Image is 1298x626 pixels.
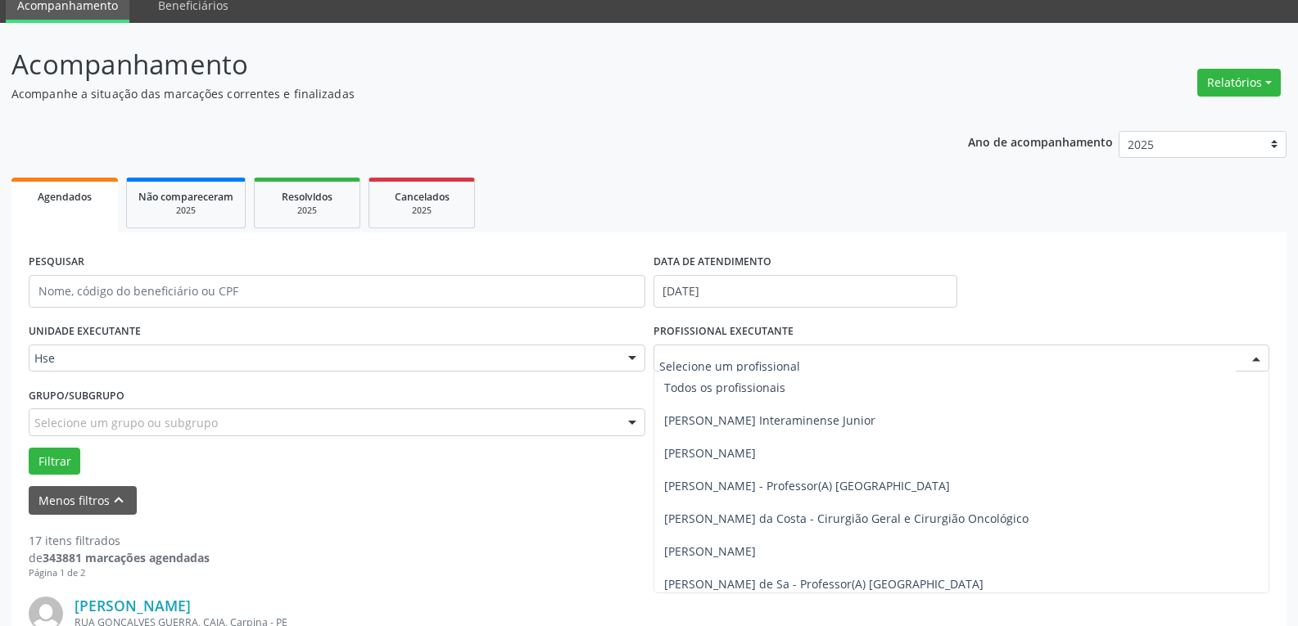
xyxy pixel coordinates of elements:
button: Filtrar [29,448,80,475]
div: Página 1 de 2 [29,566,210,580]
a: [PERSON_NAME] [75,597,191,615]
span: Hse [34,350,612,367]
label: Grupo/Subgrupo [29,383,124,408]
div: 2025 [266,205,348,217]
label: DATA DE ATENDIMENTO [654,250,771,275]
span: Cancelados [395,190,450,204]
div: de [29,549,210,566]
div: 2025 [381,205,463,217]
label: UNIDADE EXECUTANTE [29,319,141,345]
span: [PERSON_NAME] da Costa - Cirurgião Geral e Cirurgião Oncológico [664,511,1029,526]
p: Ano de acompanhamento [968,131,1113,151]
div: 17 itens filtrados [29,532,210,549]
span: [PERSON_NAME] - Professor(A) [GEOGRAPHIC_DATA] [664,478,950,493]
span: Não compareceram [138,190,233,204]
button: Menos filtroskeyboard_arrow_up [29,486,137,515]
input: Selecione um profissional [659,350,1237,383]
span: [PERSON_NAME] [664,445,756,461]
span: [PERSON_NAME] Interaminense Junior [664,412,875,428]
p: Acompanhamento [11,44,904,85]
div: 2025 [138,205,233,217]
span: Resolvidos [282,190,332,204]
span: Selecione um grupo ou subgrupo [34,414,218,431]
i: keyboard_arrow_up [110,491,128,509]
label: PESQUISAR [29,250,84,275]
input: Nome, código do beneficiário ou CPF [29,275,645,308]
p: Acompanhe a situação das marcações correntes e finalizadas [11,85,904,102]
span: [PERSON_NAME] de Sa - Professor(A) [GEOGRAPHIC_DATA] [664,576,984,592]
span: Agendados [38,190,92,204]
span: [PERSON_NAME] [664,543,756,559]
input: Selecione um intervalo [654,275,957,308]
label: PROFISSIONAL EXECUTANTE [654,319,794,345]
span: Todos os profissionais [664,380,785,395]
button: Relatórios [1197,69,1281,97]
strong: 343881 marcações agendadas [43,550,210,565]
